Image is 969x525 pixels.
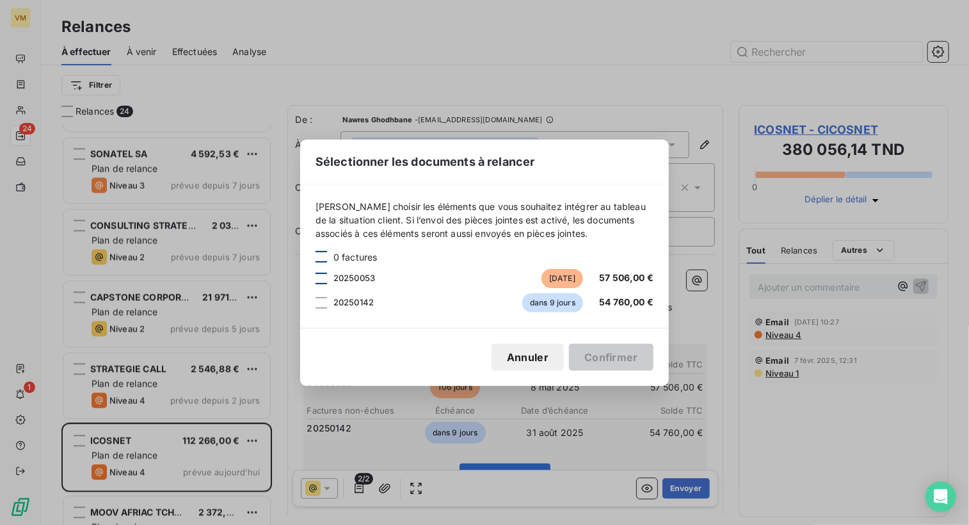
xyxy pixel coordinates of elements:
[316,200,653,240] span: [PERSON_NAME] choisir les éléments que vous souhaitez intégrer au tableau de la situation client....
[522,293,583,312] span: dans 9 jours
[333,273,375,283] span: 20250053
[569,344,653,371] button: Confirmer
[492,344,564,371] button: Annuler
[316,153,535,170] span: Sélectionner les documents à relancer
[925,481,956,512] div: Open Intercom Messenger
[333,250,378,264] span: 0 factures
[333,297,374,307] span: 20250142
[599,296,653,307] span: 54 760,00 €
[599,272,653,283] span: 57 506,00 €
[541,269,583,288] span: [DATE]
